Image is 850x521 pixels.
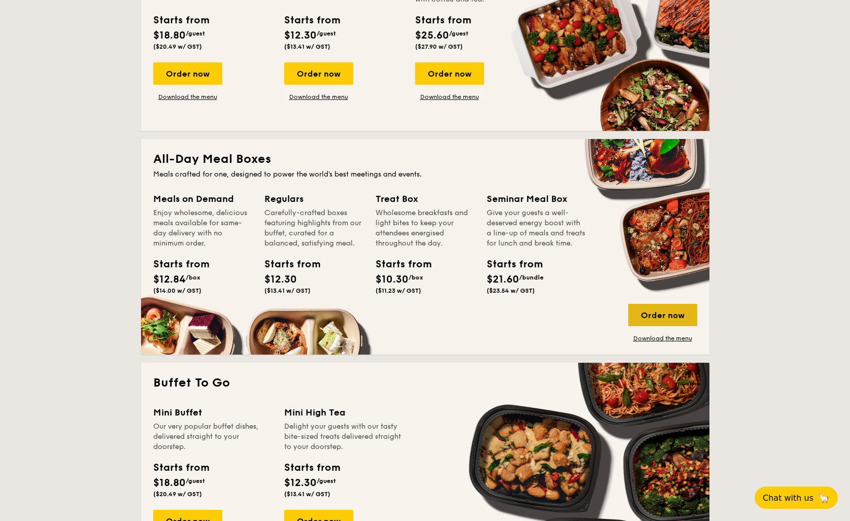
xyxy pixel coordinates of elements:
div: Meals on Demand [153,192,252,206]
span: Chat with us [763,493,813,503]
div: Starts from [153,13,209,28]
div: Our very popular buffet dishes, delivered straight to your doorstep. [153,422,272,452]
span: ($13.41 w/ GST) [284,43,330,50]
h2: Buffet To Go [153,375,697,391]
div: Mini Buffet [153,405,272,420]
div: Delight your guests with our tasty bite-sized treats delivered straight to your doorstep. [284,422,403,452]
div: Starts from [376,257,421,272]
div: Seminar Meal Box [487,192,586,206]
a: Download the menu [153,93,222,101]
div: Meals crafted for one, designed to power the world's best meetings and events. [153,169,697,180]
div: Carefully-crafted boxes featuring highlights from our buffet, curated for a balanced, satisfying ... [264,208,363,249]
span: ($20.49 w/ GST) [153,491,202,498]
div: Order now [284,62,353,85]
span: /box [186,274,200,281]
span: ($13.41 w/ GST) [264,287,311,294]
span: $12.84 [153,273,186,286]
a: Download the menu [284,93,353,101]
span: $12.30 [264,273,297,286]
div: Starts from [415,13,470,28]
a: Download the menu [628,334,697,342]
span: $25.60 [415,29,449,42]
div: Starts from [284,460,339,475]
div: Give your guests a well-deserved energy boost with a line-up of meals and treats for lunch and br... [487,208,586,249]
button: Chat with us🦙 [755,487,838,509]
span: $12.30 [284,29,317,42]
span: /guest [317,477,336,484]
div: Enjoy wholesome, delicious meals available for same-day delivery with no minimum order. [153,208,252,249]
span: $18.80 [153,29,186,42]
span: $12.30 [284,477,317,489]
div: Regulars [264,192,363,206]
span: $18.80 [153,477,186,489]
span: $21.60 [487,273,519,286]
div: Mini High Tea [284,405,403,420]
span: /bundle [519,274,543,281]
div: Starts from [487,257,532,272]
span: ($27.90 w/ GST) [415,43,463,50]
span: /guest [449,30,468,37]
div: Starts from [153,257,199,272]
div: Order now [153,62,222,85]
div: Starts from [264,257,310,272]
span: ($14.00 w/ GST) [153,287,201,294]
span: ($20.49 w/ GST) [153,43,202,50]
span: ($23.54 w/ GST) [487,287,535,294]
div: Starts from [153,460,209,475]
span: ($11.23 w/ GST) [376,287,421,294]
span: /guest [186,477,205,484]
span: 🦙 [818,492,830,504]
div: Order now [415,62,484,85]
h2: All-Day Meal Boxes [153,151,697,167]
div: Wholesome breakfasts and light bites to keep your attendees energised throughout the day. [376,208,474,249]
span: /box [409,274,423,281]
span: ($13.41 w/ GST) [284,491,330,498]
div: Starts from [284,13,339,28]
span: /guest [317,30,336,37]
div: Treat Box [376,192,474,206]
a: Download the menu [415,93,484,101]
span: $10.30 [376,273,409,286]
span: /guest [186,30,205,37]
div: Order now [628,304,697,326]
